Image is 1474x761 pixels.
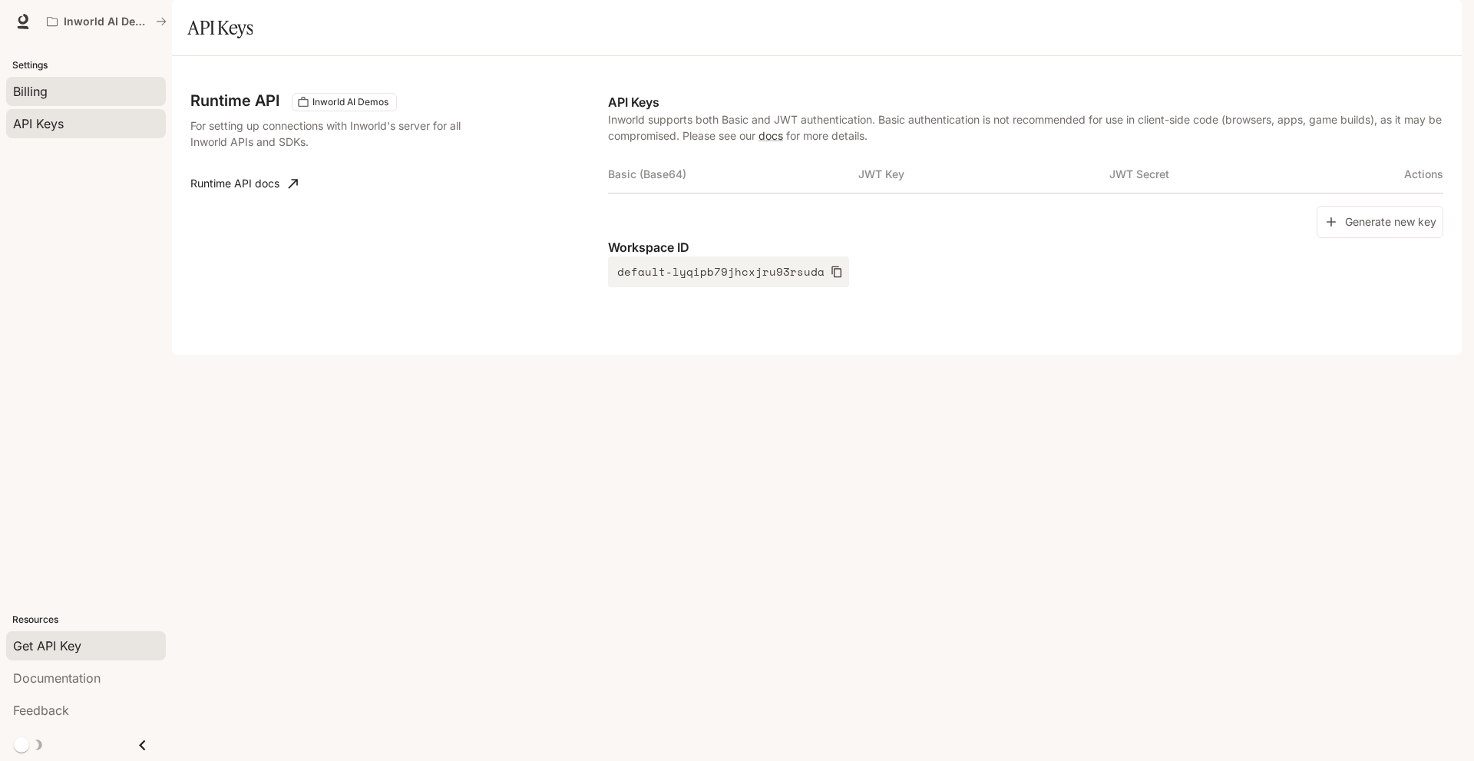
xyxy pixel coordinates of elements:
[1109,156,1360,193] th: JWT Secret
[1317,206,1443,239] button: Generate new key
[608,93,1443,111] p: API Keys
[187,12,253,43] h1: API Keys
[758,129,783,142] a: docs
[64,15,150,28] p: Inworld AI Demos
[608,156,858,193] th: Basic (Base64)
[858,156,1109,193] th: JWT Key
[190,117,494,150] p: For setting up connections with Inworld's server for all Inworld APIs and SDKs.
[608,111,1443,144] p: Inworld supports both Basic and JWT authentication. Basic authentication is not recommended for u...
[292,93,397,111] div: These keys will apply to your current workspace only
[40,6,174,37] button: All workspaces
[608,256,849,287] button: default-lyqipb79jhcxjru93rsuda
[1360,156,1443,193] th: Actions
[184,168,304,199] a: Runtime API docs
[608,238,1443,256] p: Workspace ID
[306,95,395,109] span: Inworld AI Demos
[190,93,279,108] h3: Runtime API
